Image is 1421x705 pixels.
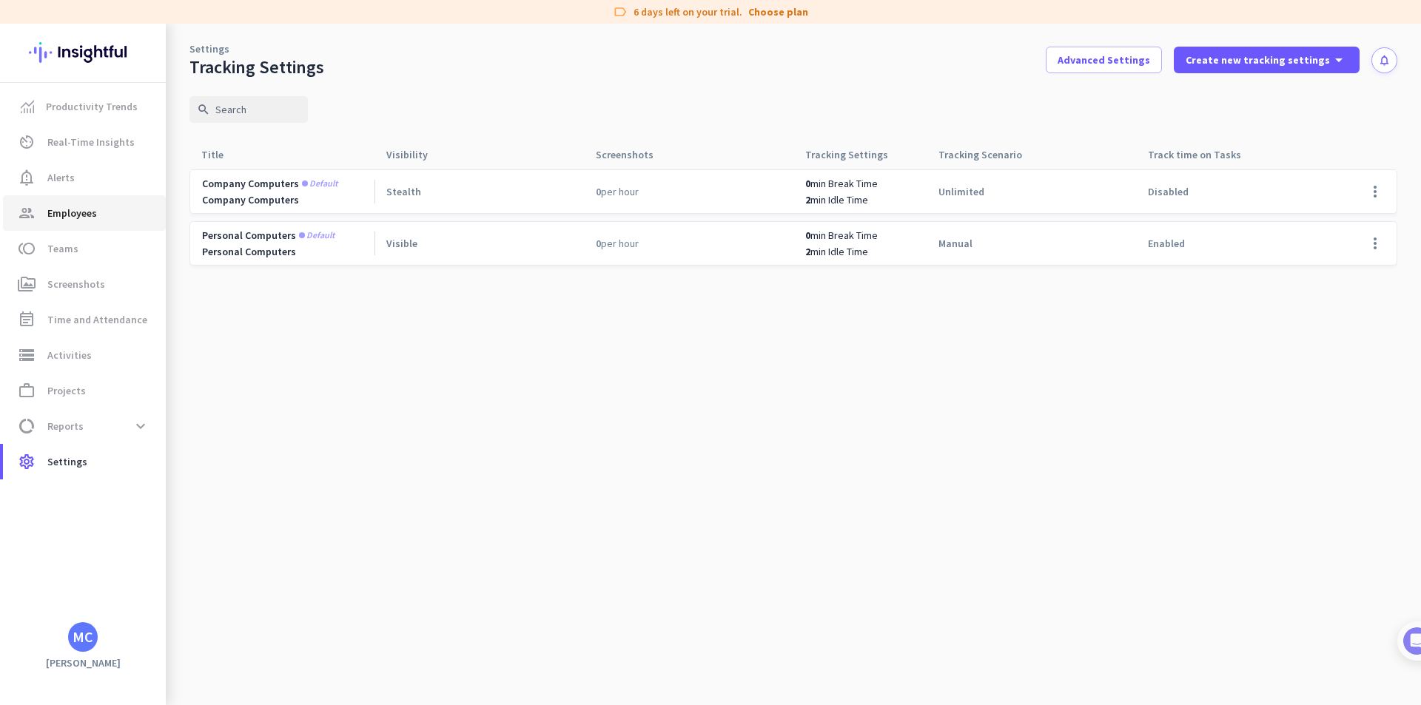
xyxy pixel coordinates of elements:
i: group [18,204,36,222]
span: 0 [596,185,639,198]
span: 0 [805,229,810,242]
img: menu-item [21,100,34,113]
button: notifications [1371,47,1397,73]
button: Create new tracking settingsarrow_drop_down [1174,47,1360,73]
i: perm_media [18,275,36,293]
a: groupEmployees [3,195,166,231]
span: Settings [47,453,87,470]
a: Choose plan [748,4,808,19]
i: storage [18,346,36,364]
div: Screenshots [596,144,671,165]
span: Alerts [47,169,75,186]
div: Tracking Settings [805,144,906,165]
span: Create new tracking settings [1186,53,1330,67]
span: Default [302,179,337,188]
span: Activities [47,346,92,364]
span: Time and Attendance [47,311,147,328]
span: 0 [596,237,639,250]
a: event_noteTime and Attendance [3,302,166,337]
span: Productivity Trends [46,98,138,115]
div: 2 [805,245,927,258]
span: Real-Time Insights [47,133,135,151]
div: Company Computers [202,193,374,206]
i: settings [18,453,36,470]
i: av_timer [18,133,36,151]
span: Screenshots [47,275,105,293]
i: work_outline [18,382,36,399]
i: label [613,4,628,19]
span: Company computers [202,177,299,190]
span: Personal computers [202,229,296,242]
a: menu-itemProductivity Trends [3,89,166,124]
a: work_outlineProjects [3,373,166,408]
span: Teams [47,240,78,257]
span: manual [938,237,972,250]
span: Advanced Settings [1058,53,1150,67]
div: Title [201,144,241,165]
a: tollTeams [3,231,166,266]
a: data_usageReportsexpand_more [3,408,166,444]
a: settingsSettings [3,444,166,479]
div: Visibility [386,144,446,165]
span: min Idle Time [810,193,868,206]
img: Insightful logo [29,24,137,81]
button: Advanced Settings [1046,47,1162,73]
i: toll [18,240,36,257]
span: min Break Time [810,229,878,242]
a: storageActivities [3,337,166,373]
a: Settings [189,41,229,56]
div: Tracking Scenario [938,144,1040,165]
a: notification_importantAlerts [3,160,166,195]
a: av_timerReal-Time Insights [3,124,166,160]
div: Personal Computers [202,245,374,258]
div: 2 [805,193,927,206]
input: Search [189,96,308,123]
span: Disabled [1148,185,1189,198]
span: per hour [601,237,639,250]
span: 0 [805,177,810,190]
span: Default [299,231,335,240]
i: data_usage [18,417,36,435]
span: Projects [47,382,86,399]
button: expand_more [127,413,154,439]
i: search [197,103,210,116]
i: notifications [1378,54,1391,67]
i: arrow_drop_down [1330,51,1348,69]
i: notification_important [18,169,36,186]
span: Reports [47,417,84,435]
span: per hour [601,185,639,198]
button: more_vert [1357,174,1393,209]
span: Enabled [1148,237,1185,250]
span: unlimited [938,185,984,198]
span: min Idle Time [810,245,868,258]
span: Visible [386,237,417,250]
div: MC [73,630,93,644]
i: event_note [18,311,36,328]
a: perm_mediaScreenshots [3,266,166,302]
div: Track time on Tasks [1148,144,1259,165]
div: Tracking Settings [189,56,324,78]
span: min Break Time [810,177,878,190]
span: Employees [47,204,97,222]
span: Stealth [386,185,421,198]
button: more_vert [1357,226,1393,261]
